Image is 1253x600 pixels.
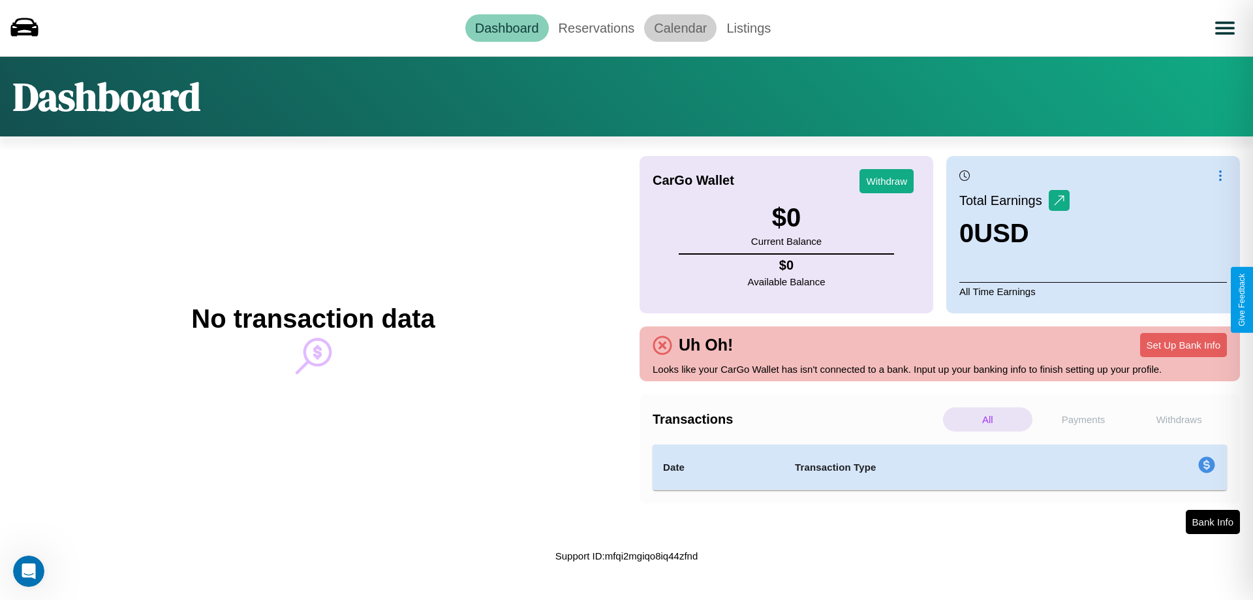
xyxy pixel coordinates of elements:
iframe: Intercom live chat [13,556,44,587]
a: Calendar [644,14,717,42]
h4: Date [663,460,774,475]
p: All [943,407,1032,432]
p: Payments [1039,407,1128,432]
button: Withdraw [859,169,914,193]
h3: $ 0 [751,203,822,232]
h2: No transaction data [191,304,435,334]
h4: Transactions [653,412,940,427]
h4: CarGo Wallet [653,173,734,188]
p: Available Balance [748,273,826,291]
div: Give Feedback [1237,274,1246,326]
table: simple table [653,445,1227,490]
p: All Time Earnings [959,282,1227,300]
h4: $ 0 [748,258,826,273]
a: Listings [717,14,781,42]
p: Current Balance [751,232,822,250]
p: Looks like your CarGo Wallet has isn't connected to a bank. Input up your banking info to finish ... [653,360,1227,378]
h1: Dashboard [13,70,200,123]
button: Set Up Bank Info [1140,333,1227,357]
h4: Uh Oh! [672,336,739,355]
p: Total Earnings [959,189,1049,212]
h3: 0 USD [959,219,1070,248]
a: Dashboard [465,14,549,42]
button: Bank Info [1186,510,1240,534]
a: Reservations [549,14,645,42]
p: Withdraws [1134,407,1224,432]
button: Open menu [1207,10,1243,46]
p: Support ID: mfqi2mgiqo8iq44zfnd [555,547,698,565]
h4: Transaction Type [795,460,1091,475]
